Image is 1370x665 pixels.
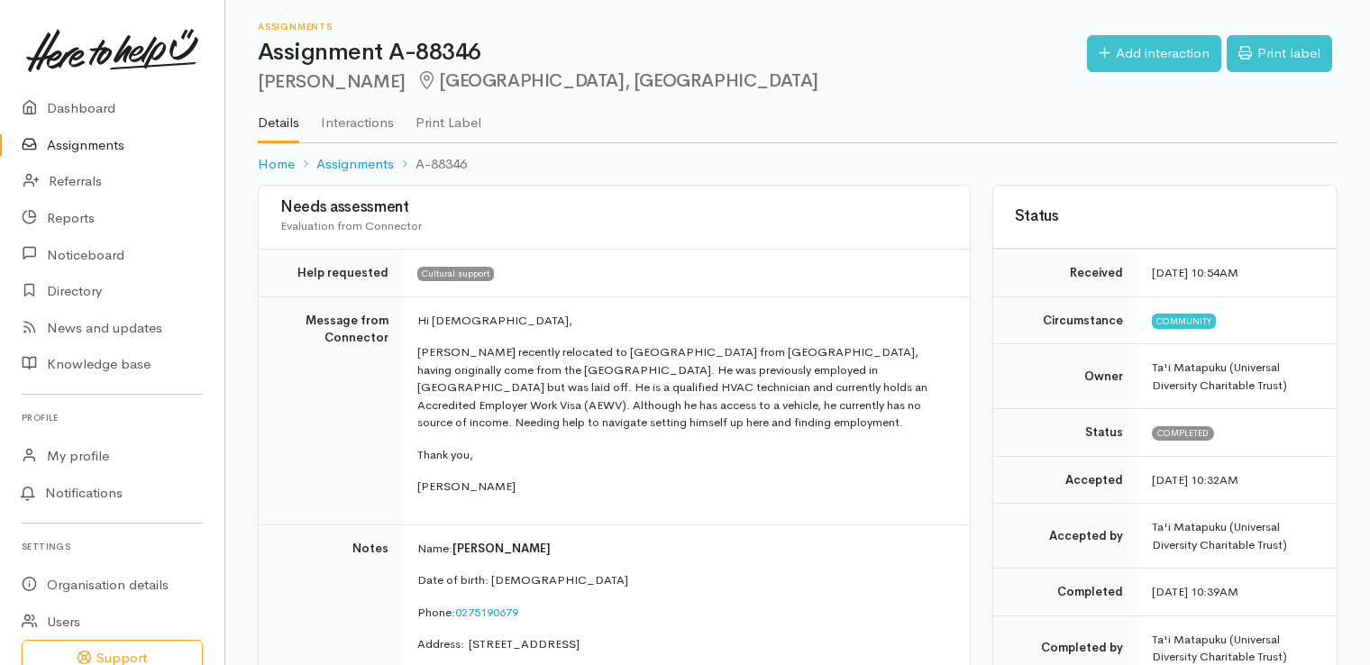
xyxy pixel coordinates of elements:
p: Phone: [417,604,948,622]
h1: Assignment A-88346 [258,40,1087,66]
h6: Settings [22,534,203,559]
p: [PERSON_NAME] [417,478,948,496]
a: Print Label [416,91,481,141]
p: Hi [DEMOGRAPHIC_DATA], [417,312,948,330]
time: [DATE] 10:32AM [1152,472,1238,487]
a: Assignments [316,154,394,175]
p: [PERSON_NAME] recently relocated to [GEOGRAPHIC_DATA] from [GEOGRAPHIC_DATA], having originally c... [417,343,948,432]
span: [PERSON_NAME] [452,541,551,556]
a: Print label [1227,35,1332,72]
p: Name: [417,540,948,558]
td: Accepted by [993,504,1137,569]
td: Accepted [993,456,1137,504]
td: Help requested [259,250,403,297]
span: Community [1152,314,1216,328]
p: Address: [STREET_ADDRESS] [417,635,948,653]
p: Date of birth: [DEMOGRAPHIC_DATA] [417,571,948,589]
span: Evaluation from Connector [280,218,422,233]
time: [DATE] 10:39AM [1152,584,1238,599]
span: Ta'i Matapuku (Universal Diversity Charitable Trust) [1152,360,1287,393]
h3: Status [1015,208,1315,225]
li: A-88346 [394,154,467,175]
a: Home [258,154,295,175]
td: Owner [993,344,1137,409]
time: [DATE] 10:54AM [1152,265,1238,280]
span: [GEOGRAPHIC_DATA], [GEOGRAPHIC_DATA] [416,69,818,92]
h6: Assignments [258,22,1087,32]
td: Message from Connector [259,296,403,524]
h6: Profile [22,405,203,430]
span: Completed [1152,426,1214,441]
p: Thank you, [417,446,948,464]
a: Details [258,91,299,143]
a: Interactions [321,91,394,141]
td: Ta'i Matapuku (Universal Diversity Charitable Trust) [1137,504,1337,569]
h2: [PERSON_NAME] [258,71,1087,92]
span: Cultural support [417,267,494,281]
td: Completed [993,569,1137,616]
td: Circumstance [993,296,1137,344]
td: Received [993,250,1137,297]
nav: breadcrumb [258,143,1338,186]
a: Add interaction [1087,35,1221,72]
h3: Needs assessment [280,199,948,216]
a: 0275190679 [455,605,518,620]
td: Status [993,409,1137,457]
